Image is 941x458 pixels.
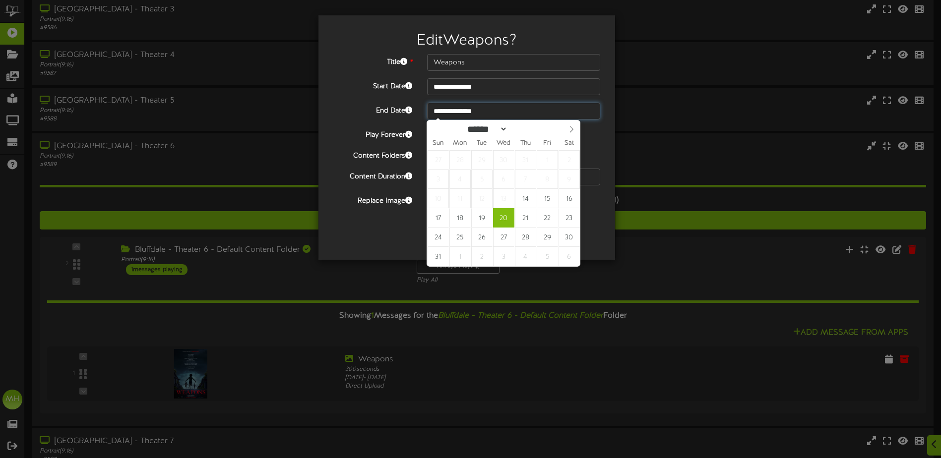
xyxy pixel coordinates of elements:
span: Mon [449,140,471,147]
span: September 4, 2025 [515,247,536,266]
span: August 1, 2025 [537,150,558,170]
label: Content Duration [326,169,420,182]
span: September 5, 2025 [537,247,558,266]
span: August 23, 2025 [559,208,580,228]
span: August 20, 2025 [493,208,514,228]
span: September 6, 2025 [559,247,580,266]
span: July 28, 2025 [449,150,471,170]
span: August 27, 2025 [493,228,514,247]
span: August 13, 2025 [493,189,514,208]
span: Tue [471,140,493,147]
span: August 6, 2025 [493,170,514,189]
span: Fri [536,140,558,147]
span: August 7, 2025 [515,170,536,189]
span: July 29, 2025 [471,150,493,170]
span: August 8, 2025 [537,170,558,189]
span: August 19, 2025 [471,208,493,228]
span: August 17, 2025 [428,208,449,228]
span: August 12, 2025 [471,189,493,208]
span: August 24, 2025 [428,228,449,247]
span: August 30, 2025 [559,228,580,247]
label: Start Date [326,78,420,92]
span: August 22, 2025 [537,208,558,228]
span: August 10, 2025 [428,189,449,208]
label: Content Folders [326,148,420,161]
span: July 31, 2025 [515,150,536,170]
span: August 15, 2025 [537,189,558,208]
span: September 2, 2025 [471,247,493,266]
span: September 3, 2025 [493,247,514,266]
span: August 26, 2025 [471,228,493,247]
input: Title [427,54,600,71]
span: August 25, 2025 [449,228,471,247]
span: August 3, 2025 [428,170,449,189]
span: Thu [514,140,536,147]
h2: Edit Weapons ? [333,33,600,49]
span: August 18, 2025 [449,208,471,228]
span: August 29, 2025 [537,228,558,247]
span: August 28, 2025 [515,228,536,247]
span: August 11, 2025 [449,189,471,208]
span: Wed [493,140,514,147]
span: August 5, 2025 [471,170,493,189]
span: August 16, 2025 [559,189,580,208]
span: August 14, 2025 [515,189,536,208]
span: July 27, 2025 [428,150,449,170]
span: August 2, 2025 [559,150,580,170]
span: August 31, 2025 [428,247,449,266]
label: Play Forever [326,127,420,140]
span: August 4, 2025 [449,170,471,189]
span: July 30, 2025 [493,150,514,170]
span: Sun [427,140,449,147]
input: Year [507,124,543,134]
label: Title [326,54,420,67]
span: September 1, 2025 [449,247,471,266]
span: Sat [558,140,580,147]
span: August 21, 2025 [515,208,536,228]
label: End Date [326,103,420,116]
span: August 9, 2025 [559,170,580,189]
label: Replace Image [326,193,420,206]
